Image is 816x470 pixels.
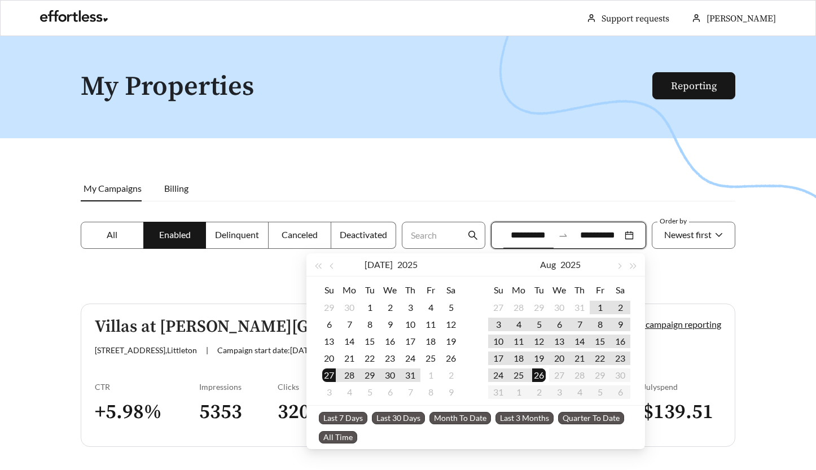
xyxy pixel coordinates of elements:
[671,80,717,93] a: Reporting
[164,183,188,194] span: Billing
[95,382,199,392] div: CTR
[282,229,318,240] span: Canceled
[538,382,643,392] div: Budget
[476,322,504,332] span: Enabled
[206,345,208,355] span: |
[602,13,669,24] a: Support requests
[95,345,197,355] span: [STREET_ADDRESS] , Littleton
[278,399,356,425] h3: 320
[538,399,643,425] h3: $ 600
[81,72,653,102] h1: My Properties
[468,230,478,240] span: search
[278,382,356,392] div: Clicks
[84,183,142,194] span: My Campaigns
[558,230,568,240] span: to
[356,382,486,392] div: Direct calls from ads
[486,382,488,409] img: line
[217,345,315,355] span: Campaign start date: [DATE]
[707,13,776,24] span: [PERSON_NAME]
[95,399,199,425] h3: + 5.98 %
[215,229,259,240] span: Delinquent
[95,318,459,336] h5: Villas at [PERSON_NAME][GEOGRAPHIC_DATA]
[643,399,721,425] h3: $ 139.51
[603,319,721,330] a: Download campaign reporting
[664,229,712,240] span: Newest first
[558,230,568,240] span: swap-right
[81,304,735,447] a: Villas at [PERSON_NAME][GEOGRAPHIC_DATA]Enabled[STREET_ADDRESS],Littleton|Campaign start date:[DA...
[643,382,721,392] div: July spend
[107,229,117,240] span: All
[356,399,486,425] h3: 0
[199,399,278,425] h3: 5353
[159,229,191,240] span: Enabled
[340,229,387,240] span: Deactivated
[652,72,735,99] button: Reporting
[199,382,278,392] div: Impressions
